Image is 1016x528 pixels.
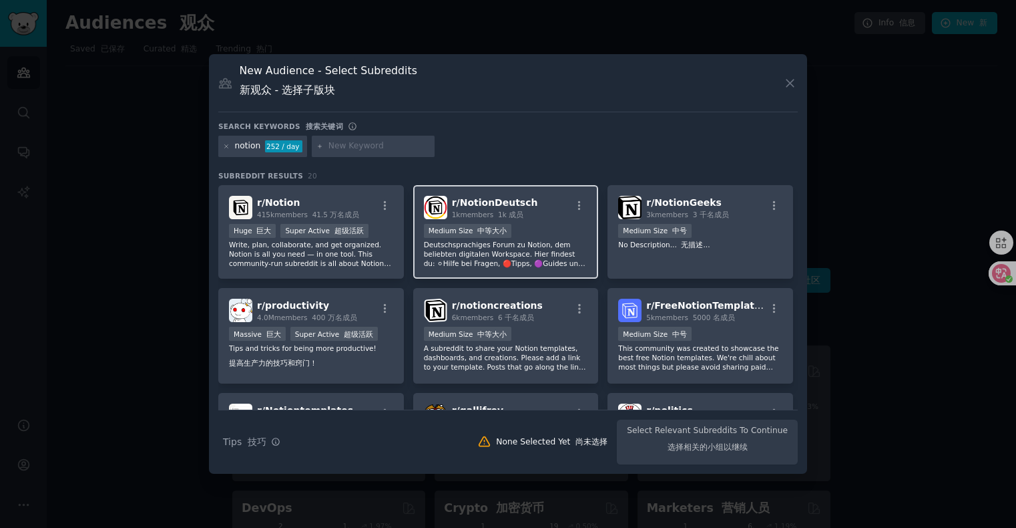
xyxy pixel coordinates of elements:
[646,197,722,208] span: r/ NotionGeeks
[266,330,281,338] font: 巨大
[693,313,735,321] font: 5000 名成员
[424,404,447,427] img: gallifrey
[618,224,692,238] div: Medium Size
[424,327,512,341] div: Medium Size
[646,300,766,311] span: r/ FreeNotionTemplates
[618,344,782,372] p: This community was created to showcase the best free Notion templates. We're chill about most thi...
[240,63,417,102] h3: New Audience - Select Subreddits
[265,140,302,152] div: 252 / day
[424,196,447,219] img: NotionDeutsch
[235,140,261,152] div: notion
[498,313,534,321] font: 6 千名成员
[257,211,359,219] span: 415k members
[229,359,317,367] font: 提高生产力的技巧和窍门！
[424,224,512,238] div: Medium Size
[477,330,507,338] font: 中等大小
[306,122,343,130] font: 搜索关键词
[452,211,523,219] span: 1k members
[218,171,303,180] span: Subreddit Results
[229,299,252,322] img: productivity
[681,241,710,249] font: 无描述...
[223,435,266,449] span: Tips
[646,405,692,416] span: r/ politics
[240,84,336,96] font: 新观众 - 选择子版块
[424,240,588,268] p: Deutschsprachiges Forum zu Notion, dem beliebten digitalen Workspace. Hier findest du: ⚪Hilfe bei...
[328,140,430,152] input: New Keyword
[693,211,729,219] font: 3 千名成员
[424,344,588,372] p: A subreddit to share your Notion templates, dashboards, and creations. Please add a link to your ...
[618,404,642,427] img: politics
[452,405,504,416] span: r/ gallifrey
[672,330,687,338] font: 中号
[308,172,317,180] span: 20
[452,313,534,321] span: 6k members
[218,430,285,454] button: Tips 技巧
[229,327,286,341] div: Massive
[452,197,538,208] span: r/ NotionDeutsch
[618,299,642,322] img: FreeNotionTemplates
[257,313,357,321] span: 4.0M members
[334,227,364,235] font: 超级活跃
[248,436,266,447] font: 技巧
[344,330,373,338] font: 超级活跃
[257,197,300,208] span: r/ Notion
[229,196,252,219] img: Notion
[229,404,252,427] img: Notiontemplates
[424,299,447,322] img: notioncreations
[575,437,607,446] font: 尚未选择
[646,313,734,321] span: 5k members
[256,227,271,235] font: 巨大
[452,300,543,311] span: r/ notioncreations
[618,240,782,249] p: No Description...
[257,300,329,311] span: r/ productivity
[257,405,353,416] span: r/ Notiontemplates
[312,313,356,321] font: 400 万名成员
[477,227,507,235] font: 中等大小
[218,122,343,131] h3: Search keywords
[618,196,642,219] img: NotionGeeks
[229,344,393,373] p: Tips and tricks for being more productive!
[498,211,523,219] font: 1k 成员
[229,240,393,268] p: Write, plan, collaborate, and get organized. Notion is all you need — in one tool. This community...
[496,436,607,448] div: None Selected Yet
[312,211,360,219] font: 41.5 万名成员
[229,224,276,238] div: Huge
[280,224,368,238] div: Super Active
[618,327,692,341] div: Medium Size
[290,327,378,341] div: Super Active
[672,227,687,235] font: 中号
[646,211,728,219] span: 3k members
